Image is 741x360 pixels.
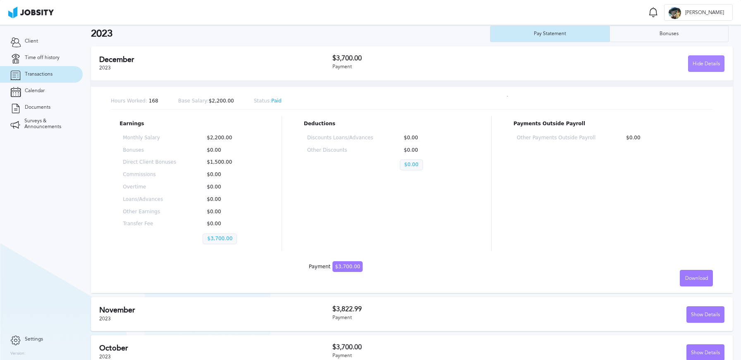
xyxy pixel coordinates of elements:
[687,307,724,323] div: Show Details
[517,135,595,141] p: Other Payments Outside Payroll
[680,270,713,286] button: Download
[24,118,72,130] span: Surveys & Announcements
[688,56,724,72] div: Hide Details
[332,305,528,313] h3: $3,822.99
[307,135,373,141] p: Discounts Loans/Advances
[111,98,147,104] span: Hours Worked:
[123,209,176,215] p: Other Earnings
[332,55,528,62] h3: $3,700.00
[681,10,728,16] span: [PERSON_NAME]
[203,209,256,215] p: $0.00
[203,234,237,244] p: $3,700.00
[332,261,363,272] span: $3,700.00
[530,31,570,37] div: Pay Statement
[254,98,282,104] p: Paid
[622,135,700,141] p: $0.00
[203,160,256,165] p: $1,500.00
[514,121,704,127] p: Payments Outside Payroll
[203,221,256,227] p: $0.00
[25,55,60,61] span: Time off history
[203,148,256,153] p: $0.00
[309,264,363,270] div: Payment
[307,148,373,153] p: Other Discounts
[304,121,469,127] p: Deductions
[25,88,45,94] span: Calendar
[8,7,54,18] img: ab4bad089aa723f57921c736e9817d99.png
[99,354,111,360] span: 2023
[123,221,176,227] p: Transfer Fee
[25,72,53,77] span: Transactions
[123,172,176,178] p: Commissions
[685,276,708,281] span: Download
[25,105,50,110] span: Documents
[688,55,724,72] button: Hide Details
[203,184,256,190] p: $0.00
[203,197,256,203] p: $0.00
[400,135,466,141] p: $0.00
[123,148,176,153] p: Bonuses
[400,160,423,170] p: $0.00
[669,7,681,19] div: J
[655,31,683,37] div: Bonuses
[332,353,528,359] div: Payment
[91,28,490,40] h2: 2023
[123,160,176,165] p: Direct Client Bonuses
[10,351,26,356] label: Version:
[332,343,528,351] h3: $3,700.00
[120,121,259,127] p: Earnings
[664,4,733,21] button: J[PERSON_NAME]
[25,38,38,44] span: Client
[332,315,528,321] div: Payment
[400,148,466,153] p: $0.00
[99,306,332,315] h2: November
[25,336,43,342] span: Settings
[254,98,271,104] span: Status:
[123,197,176,203] p: Loans/Advances
[123,184,176,190] p: Overtime
[686,306,724,323] button: Show Details
[178,98,234,104] p: $2,200.00
[99,65,111,71] span: 2023
[490,26,610,42] button: Pay Statement
[123,135,176,141] p: Monthly Salary
[99,344,332,353] h2: October
[178,98,209,104] span: Base Salary:
[332,64,528,70] div: Payment
[610,26,729,42] button: Bonuses
[203,135,256,141] p: $2,200.00
[203,172,256,178] p: $0.00
[99,316,111,322] span: 2023
[99,55,332,64] h2: December
[111,98,158,104] p: 168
